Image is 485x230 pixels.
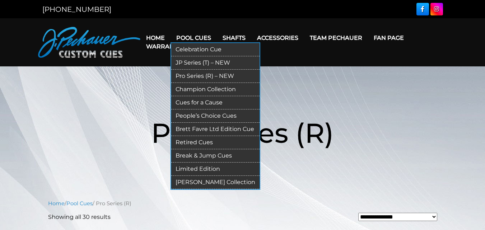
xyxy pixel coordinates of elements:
[171,163,260,176] a: Limited Edition
[368,29,410,47] a: Fan Page
[171,149,260,163] a: Break & Jump Cues
[48,200,65,207] a: Home
[171,83,260,96] a: Champion Collection
[358,213,437,221] select: Shop order
[304,29,368,47] a: Team Pechauer
[171,29,217,47] a: Pool Cues
[171,123,260,136] a: Brett Favre Ltd Edition Cue
[140,37,187,56] a: Warranty
[171,136,260,149] a: Retired Cues
[66,200,93,207] a: Pool Cues
[42,5,111,14] a: [PHONE_NUMBER]
[48,213,111,221] p: Showing all 30 results
[38,27,140,58] img: Pechauer Custom Cues
[217,29,251,47] a: Shafts
[48,200,437,207] nav: Breadcrumb
[187,37,214,56] a: Cart
[140,29,171,47] a: Home
[151,116,334,150] span: Pro Series (R)
[171,43,260,56] a: Celebration Cue
[171,70,260,83] a: Pro Series (R) – NEW
[171,109,260,123] a: People’s Choice Cues
[171,56,260,70] a: JP Series (T) – NEW
[171,96,260,109] a: Cues for a Cause
[171,176,260,189] a: [PERSON_NAME] Collection
[251,29,304,47] a: Accessories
